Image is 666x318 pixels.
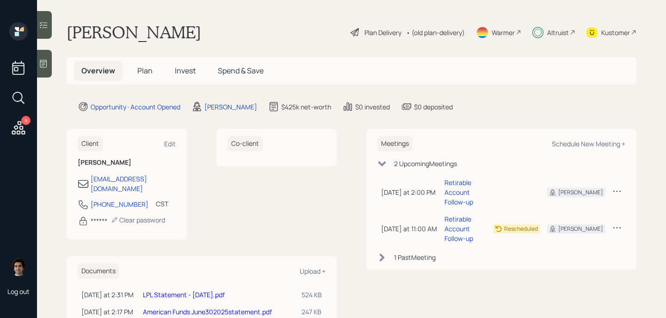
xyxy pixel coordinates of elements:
div: Log out [7,287,30,296]
div: 9 [21,116,31,125]
span: Invest [175,66,196,76]
div: Edit [164,139,176,148]
div: [DATE] at 11:00 AM [381,224,437,234]
h6: Meetings [377,136,413,151]
div: Opportunity · Account Opened [91,102,180,112]
div: $425k net-worth [281,102,331,112]
div: Upload + [300,267,326,276]
div: 1 Past Meeting [394,252,436,262]
img: harrison-schaefer-headshot-2.png [9,258,28,276]
div: Plan Delivery [364,28,401,37]
div: $0 invested [355,102,390,112]
div: [DATE] at 2:17 PM [81,307,136,317]
h6: Co-client [228,136,263,151]
div: [PERSON_NAME] [204,102,257,112]
div: Retirable Account Follow-up [444,214,486,243]
div: Retirable Account Follow-up [444,178,486,207]
div: [PERSON_NAME] [558,188,603,197]
div: • (old plan-delivery) [406,28,465,37]
span: Plan [137,66,153,76]
div: [PERSON_NAME] [558,225,603,233]
div: Altruist [547,28,569,37]
div: CST [156,199,168,209]
span: Spend & Save [218,66,264,76]
div: Clear password [111,216,165,224]
h1: [PERSON_NAME] [67,22,201,42]
div: [PHONE_NUMBER] [91,199,148,209]
div: [EMAIL_ADDRESS][DOMAIN_NAME] [91,174,176,193]
div: Kustomer [601,28,630,37]
div: [DATE] at 2:00 PM [381,187,437,197]
div: Warmer [492,28,515,37]
div: $0 deposited [414,102,453,112]
h6: Client [78,136,103,151]
div: 247 KB [302,307,322,317]
div: 524 KB [302,290,322,300]
div: Rescheduled [504,225,538,233]
div: [DATE] at 2:31 PM [81,290,136,300]
a: LPL Statement - [DATE].pdf [143,290,225,299]
h6: Documents [78,264,119,279]
span: Overview [81,66,115,76]
div: Schedule New Meeting + [552,139,625,148]
a: American Funds June302025statement.pdf [143,307,272,316]
div: 2 Upcoming Meeting s [394,159,457,168]
h6: [PERSON_NAME] [78,159,176,167]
